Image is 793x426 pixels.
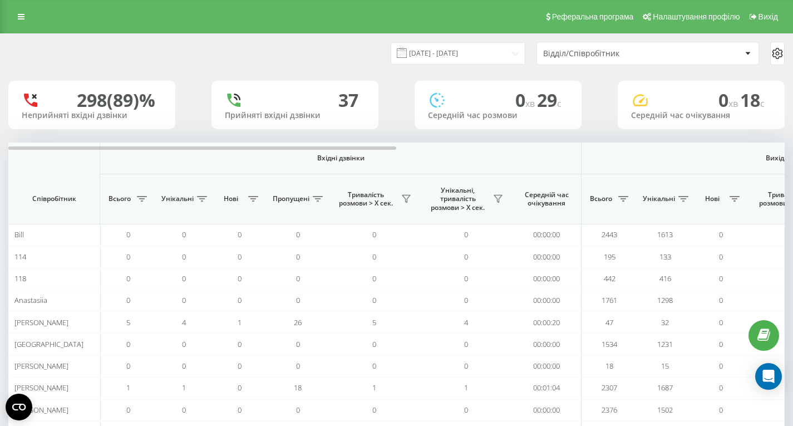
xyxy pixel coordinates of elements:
span: 32 [661,317,669,327]
span: Тривалість розмови > Х сек. [334,190,398,208]
td: 00:00:00 [512,268,582,290]
span: 0 [464,361,468,371]
span: 47 [605,317,613,327]
span: 0 [296,339,300,349]
div: Open Intercom Messenger [755,363,782,390]
td: 00:00:20 [512,311,582,333]
span: 0 [719,339,723,349]
span: 1 [464,383,468,393]
span: 0 [126,229,130,239]
td: 00:00:00 [512,224,582,246]
span: 1 [126,383,130,393]
span: 0 [464,252,468,262]
span: 0 [126,339,130,349]
span: 0 [296,273,300,283]
span: 0 [238,383,242,393]
div: 37 [338,90,358,111]
span: 118 [14,273,26,283]
span: 0 [372,273,376,283]
span: 1231 [657,339,673,349]
span: 0 [182,229,186,239]
span: 18 [740,88,765,112]
span: 0 [296,229,300,239]
span: 0 [126,361,130,371]
span: 0 [372,252,376,262]
span: 0 [238,252,242,262]
span: 4 [182,317,186,327]
span: Всього [106,194,134,203]
span: 0 [238,405,242,415]
span: 0 [718,88,740,112]
span: 1502 [657,405,673,415]
span: 4 [464,317,468,327]
span: Нові [698,194,726,203]
span: 0 [182,339,186,349]
span: Нові [217,194,245,203]
div: Неприйняті вхідні дзвінки [22,111,162,120]
span: 0 [182,405,186,415]
div: Середній час очікування [631,111,771,120]
button: Open CMP widget [6,394,32,420]
span: 0 [464,273,468,283]
span: 5 [372,317,376,327]
span: 0 [126,295,130,305]
span: 0 [719,229,723,239]
td: 00:00:00 [512,290,582,311]
span: 114 [14,252,26,262]
span: Пропущені [273,194,309,203]
span: [PERSON_NAME] [14,405,68,415]
span: 15 [661,361,669,371]
td: 00:00:00 [512,334,582,355]
span: Реферальна програма [552,12,634,21]
div: Середній час розмови [428,111,568,120]
span: 2376 [602,405,617,415]
span: 29 [537,88,561,112]
span: 2307 [602,383,617,393]
span: 0 [719,295,723,305]
span: 5 [126,317,130,327]
td: 00:00:00 [512,355,582,377]
span: 0 [238,295,242,305]
span: Середній час очікування [520,190,573,208]
span: 18 [605,361,613,371]
span: 0 [464,229,468,239]
span: хв [728,97,740,110]
span: 0 [464,405,468,415]
span: 0 [719,252,723,262]
span: 0 [464,339,468,349]
span: 0 [238,273,242,283]
span: 1 [372,383,376,393]
span: 1761 [602,295,617,305]
span: 26 [294,317,302,327]
span: 0 [719,405,723,415]
span: хв [525,97,537,110]
span: 0 [126,252,130,262]
span: 0 [182,295,186,305]
span: 1534 [602,339,617,349]
span: 133 [659,252,671,262]
span: 0 [238,339,242,349]
span: 18 [294,383,302,393]
span: 0 [296,295,300,305]
span: [PERSON_NAME] [14,361,68,371]
span: Bill [14,229,24,239]
span: 195 [604,252,615,262]
span: 1298 [657,295,673,305]
span: Вихід [758,12,778,21]
span: 1 [182,383,186,393]
td: 00:00:00 [512,399,582,421]
span: Унікальні [161,194,194,203]
span: c [760,97,765,110]
span: 0 [372,405,376,415]
span: 0 [126,273,130,283]
span: [PERSON_NAME] [14,383,68,393]
span: 0 [182,252,186,262]
div: Прийняті вхідні дзвінки [225,111,365,120]
span: 0 [464,295,468,305]
span: Anastasiia [14,295,47,305]
span: [GEOGRAPHIC_DATA] [14,339,83,349]
span: Співробітник [18,194,90,203]
span: Унікальні [643,194,675,203]
span: Налаштування профілю [653,12,740,21]
span: c [557,97,561,110]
